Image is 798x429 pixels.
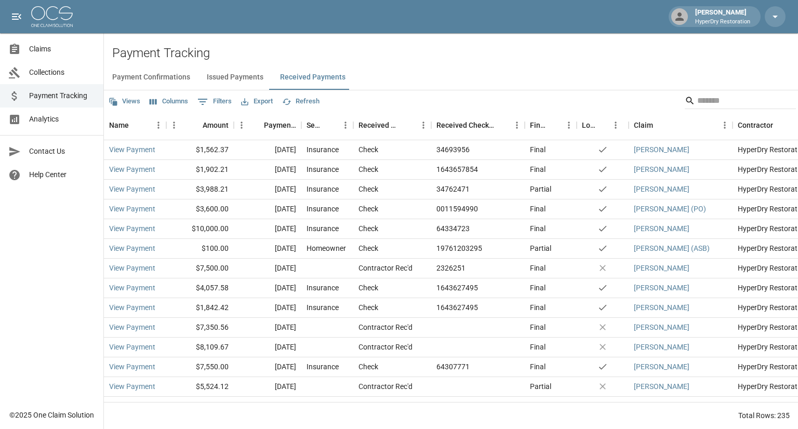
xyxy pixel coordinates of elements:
[31,6,73,27] img: ocs-logo-white-transparent.png
[29,146,95,157] span: Contact Us
[234,278,301,298] div: [DATE]
[106,93,143,110] button: Views
[358,361,378,372] div: Check
[358,322,413,332] div: Contractor Rec'd
[198,65,272,90] button: Issued Payments
[634,243,710,253] a: [PERSON_NAME] (ASB)
[109,223,155,234] a: View Payment
[530,283,546,293] div: Final
[530,164,546,175] div: Final
[109,111,129,140] div: Name
[577,111,629,140] div: Lockbox
[234,140,301,160] div: [DATE]
[436,263,465,273] div: 2326251
[307,223,339,234] div: Insurance
[436,111,495,140] div: Received Check Number
[264,111,296,140] div: Payment Date
[166,377,234,397] div: $5,524.12
[436,361,470,372] div: 64307771
[323,118,338,132] button: Sort
[307,361,339,372] div: Insurance
[166,111,234,140] div: Amount
[634,381,689,392] a: [PERSON_NAME]
[234,160,301,180] div: [DATE]
[358,184,378,194] div: Check
[234,180,301,199] div: [DATE]
[234,259,301,278] div: [DATE]
[272,65,354,90] button: Received Payments
[431,111,525,140] div: Received Check Number
[307,111,323,140] div: Sender
[307,144,339,155] div: Insurance
[358,144,378,155] div: Check
[530,111,547,140] div: Final/Partial
[151,117,166,133] button: Menu
[234,298,301,318] div: [DATE]
[166,140,234,160] div: $1,562.37
[773,118,788,132] button: Sort
[166,278,234,298] div: $4,057.58
[234,239,301,259] div: [DATE]
[234,357,301,377] div: [DATE]
[307,243,346,253] div: Homeowner
[530,144,546,155] div: Final
[436,283,478,293] div: 1643627495
[695,18,750,26] p: HyperDry Restoration
[109,361,155,372] a: View Payment
[234,111,301,140] div: Payment Date
[738,410,790,421] div: Total Rows: 235
[738,111,773,140] div: Contractor
[530,302,546,313] div: Final
[104,65,798,90] div: dynamic tabs
[436,164,478,175] div: 1643657854
[358,243,378,253] div: Check
[249,118,264,132] button: Sort
[234,219,301,239] div: [DATE]
[109,184,155,194] a: View Payment
[436,302,478,313] div: 1643627495
[634,204,706,214] a: [PERSON_NAME] (PO)
[109,302,155,313] a: View Payment
[401,118,416,132] button: Sort
[234,397,301,417] div: [DATE]
[112,46,798,61] h2: Payment Tracking
[109,144,155,155] a: View Payment
[166,318,234,338] div: $7,350.56
[29,44,95,55] span: Claims
[530,322,546,332] div: Final
[307,164,339,175] div: Insurance
[436,243,482,253] div: 19761203295
[109,342,155,352] a: View Payment
[29,169,95,180] span: Help Center
[634,223,689,234] a: [PERSON_NAME]
[416,117,431,133] button: Menu
[358,283,378,293] div: Check
[147,93,191,110] button: Select columns
[634,361,689,372] a: [PERSON_NAME]
[436,401,457,411] div: 6708J
[166,199,234,219] div: $3,600.00
[436,144,470,155] div: 34693956
[634,184,689,194] a: [PERSON_NAME]
[109,381,155,392] a: View Payment
[561,117,577,133] button: Menu
[166,397,234,417] div: $1,092.53
[301,111,353,140] div: Sender
[234,199,301,219] div: [DATE]
[530,243,551,253] div: Partial
[29,90,95,101] span: Payment Tracking
[109,204,155,214] a: View Payment
[495,118,509,132] button: Sort
[29,114,95,125] span: Analytics
[436,184,470,194] div: 34762471
[166,298,234,318] div: $1,842.42
[530,401,551,411] div: Partial
[307,283,339,293] div: Insurance
[104,111,166,140] div: Name
[234,318,301,338] div: [DATE]
[530,342,546,352] div: Final
[582,111,596,140] div: Lockbox
[280,93,322,110] button: Refresh
[307,302,339,313] div: Insurance
[530,184,551,194] div: Partial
